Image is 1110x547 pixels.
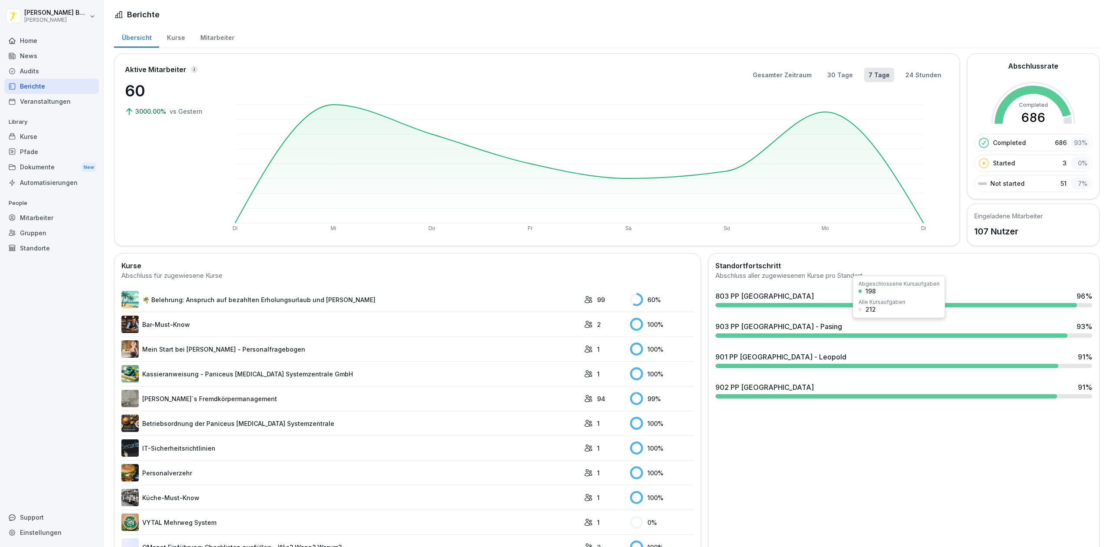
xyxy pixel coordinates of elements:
img: u8i1ib0ilql3mlm87z8b5j3m.png [121,514,139,531]
img: fvkk888r47r6bwfldzgy1v13.png [121,365,139,382]
img: ltafy9a5l7o16y10mkzj65ij.png [121,390,139,407]
a: Automatisierungen [4,175,99,190]
p: 107 Nutzer [974,225,1043,238]
text: Di [921,225,926,231]
div: 100 % [630,442,694,455]
a: Gruppen [4,225,99,241]
p: 3000.00% [135,107,168,116]
p: 3 [1063,158,1067,168]
img: zd24spwykzjjw3u1wcd2ptki.png [121,464,139,481]
p: 1 [597,444,600,453]
p: Started [993,158,1015,168]
a: 🌴 Belehrung: Anspruch auf bezahlten Erholungsurlaub und [PERSON_NAME] [121,291,580,308]
div: Abgeschlossene Kursaufgaben [859,281,940,287]
a: Kassieranweisung - Paniceus [MEDICAL_DATA] Systemzentrale GmbH [121,365,580,382]
text: Di [232,225,237,231]
a: Personalverzehr [121,464,580,481]
div: Support [4,510,99,525]
div: 91 % [1078,382,1092,392]
div: 198 [865,288,876,294]
p: 1 [597,419,600,428]
a: IT-Sicherheitsrichtlinien [121,439,580,457]
a: Berichte [4,79,99,94]
div: News [4,48,99,63]
button: 30 Tage [823,68,857,82]
text: Mo [822,225,829,231]
div: 100 % [630,343,694,356]
div: Dokumente [4,159,99,175]
a: Audits [4,63,99,79]
div: 0 % [1071,157,1090,169]
a: 902 PP [GEOGRAPHIC_DATA]91% [712,379,1096,402]
a: Einstellungen [4,525,99,540]
text: Fr [528,225,532,231]
p: Aktive Mitarbeiter [125,64,186,75]
p: [PERSON_NAME] [24,17,88,23]
p: 1 [597,468,600,478]
img: aaay8cu0h1hwaqqp9269xjan.png [121,340,139,358]
p: 60 [125,79,212,102]
h5: Eingeladene Mitarbeiter [974,211,1043,221]
div: 100 % [630,417,694,430]
p: People [4,196,99,210]
a: Kurse [4,129,99,144]
button: 24 Stunden [901,68,946,82]
img: s9mc00x6ussfrb3lxoajtb4r.png [121,291,139,308]
button: 7 Tage [864,68,894,82]
text: So [724,225,730,231]
div: New [82,162,96,172]
p: 1 [597,518,600,527]
p: 1 [597,345,600,354]
div: 60 % [630,293,694,306]
div: Pfade [4,144,99,159]
img: gxc2tnhhndim38heekucasph.png [121,489,139,506]
img: erelp9ks1mghlbfzfpgfvnw0.png [121,415,139,432]
div: 93 % [1077,321,1092,332]
p: 1 [597,369,600,379]
a: VYTAL Mehrweg System [121,514,580,531]
a: Betriebsordnung der Paniceus [MEDICAL_DATA] Systemzentrale [121,415,580,432]
p: Not started [990,179,1025,188]
a: Home [4,33,99,48]
button: Gesamter Zeitraum [748,68,816,82]
a: Küche-Must-Know [121,489,580,506]
a: Veranstaltungen [4,94,99,109]
p: 2 [597,320,601,329]
div: 0 % [630,516,694,529]
div: 803 PP [GEOGRAPHIC_DATA] [715,291,814,301]
div: 100 % [630,466,694,479]
a: Standorte [4,241,99,256]
div: 903 PP [GEOGRAPHIC_DATA] - Pasing [715,321,842,332]
a: Mein Start bei [PERSON_NAME] - Personalfragebogen [121,340,580,358]
div: 100 % [630,318,694,331]
p: vs Gestern [170,107,202,116]
a: Mitarbeiter [193,26,242,48]
div: 96 % [1077,291,1092,301]
a: Bar-Must-Know [121,316,580,333]
div: 901 PP [GEOGRAPHIC_DATA] - Leopold [715,352,846,362]
p: [PERSON_NAME] Bogomolec [24,9,88,16]
p: 99 [597,295,605,304]
div: Alle Kursaufgaben [859,300,905,305]
img: avw4yih0pjczq94wjribdn74.png [121,316,139,333]
p: 51 [1061,179,1067,188]
div: Mitarbeiter [4,210,99,225]
a: 803 PP [GEOGRAPHIC_DATA]96% [712,287,1096,311]
a: 903 PP [GEOGRAPHIC_DATA] - Pasing93% [712,318,1096,341]
a: DokumenteNew [4,159,99,175]
div: 212 [865,306,876,313]
a: Übersicht [114,26,159,48]
h2: Abschlussrate [1008,61,1058,71]
a: Kurse [159,26,193,48]
div: 91 % [1078,352,1092,362]
text: Do [428,225,435,231]
a: [PERSON_NAME]`s Fremdkörpermanagement [121,390,580,407]
h2: Kurse [121,260,694,271]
